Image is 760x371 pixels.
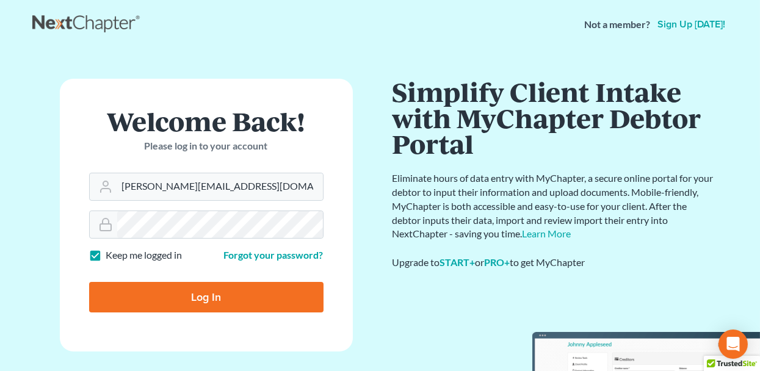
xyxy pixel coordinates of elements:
a: PRO+ [485,256,510,268]
p: Eliminate hours of data entry with MyChapter, a secure online portal for your debtor to input the... [393,171,716,241]
a: Forgot your password? [224,249,324,261]
input: Log In [89,282,324,312]
div: Open Intercom Messenger [718,330,748,359]
h1: Simplify Client Intake with MyChapter Debtor Portal [393,79,716,157]
p: Please log in to your account [89,139,324,153]
h1: Welcome Back! [89,108,324,134]
label: Keep me logged in [106,248,183,262]
a: START+ [440,256,476,268]
input: Email Address [117,173,323,200]
strong: Not a member? [585,18,651,32]
a: Learn More [523,228,571,239]
div: Upgrade to or to get MyChapter [393,256,716,270]
a: Sign up [DATE]! [656,20,728,29]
